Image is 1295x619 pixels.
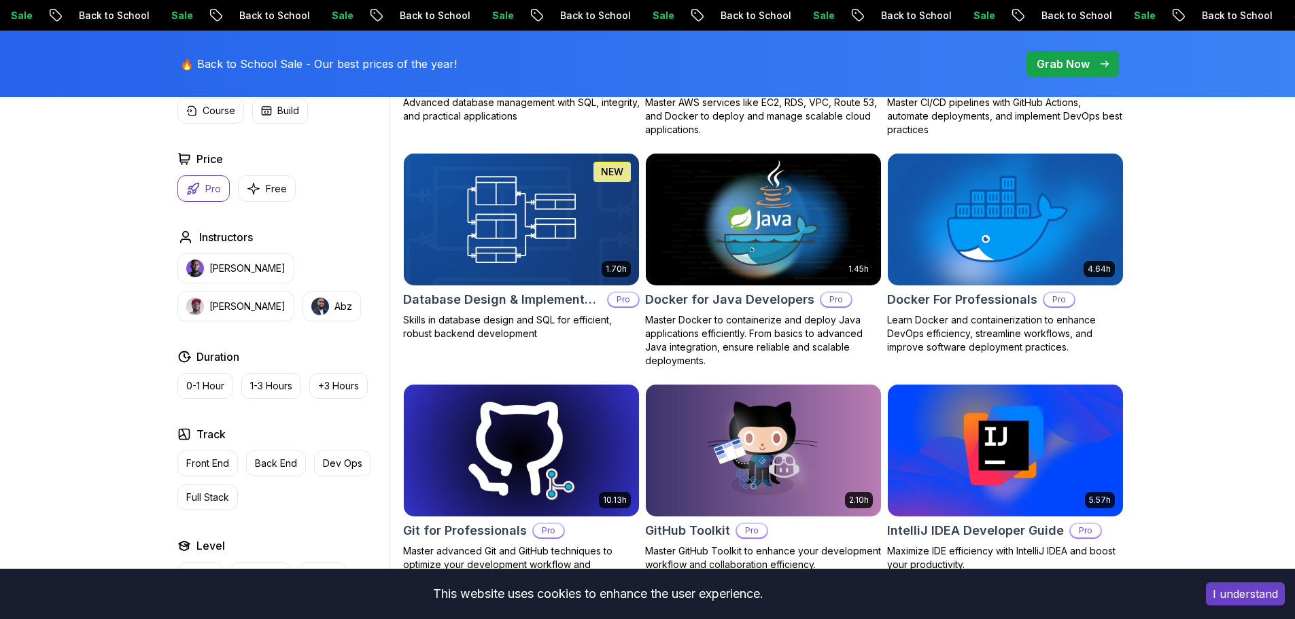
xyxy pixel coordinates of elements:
button: instructor img[PERSON_NAME] [177,291,294,321]
p: 10.13h [603,495,627,506]
h2: Level [196,537,225,554]
p: Front End [186,457,229,470]
p: Master advanced Git and GitHub techniques to optimize your development workflow and collaboration... [403,544,640,585]
p: Back to School [443,9,536,22]
button: Back End [246,450,306,476]
p: Full Stack [186,491,229,504]
a: Docker for Java Developers card1.45hDocker for Java DevelopersProMaster Docker to containerize an... [645,153,882,368]
p: 4.64h [1088,264,1111,275]
p: Sale [1177,9,1221,22]
p: Build [277,104,299,118]
h2: Docker For Professionals [887,290,1037,309]
img: Database Design & Implementation card [404,154,639,285]
p: Sale [536,9,579,22]
p: Back to School [283,9,375,22]
button: Mid-level [231,562,291,588]
img: Docker For Professionals card [888,154,1123,285]
p: Back to School [122,9,215,22]
img: Git for Professionals card [404,385,639,516]
button: Free [238,175,296,202]
button: Front End [177,450,238,476]
p: Learn Docker and containerization to enhance DevOps efficiency, streamline workflows, and improve... [887,313,1124,354]
img: GitHub Toolkit card [646,385,881,516]
h2: GitHub Toolkit [645,521,730,540]
p: Sale [54,9,98,22]
button: 0-1 Hour [177,373,233,399]
h2: Docker for Java Developers [645,290,814,309]
p: Back to School [764,9,857,22]
button: instructor imgAbz [303,291,361,321]
p: 1-3 Hours [250,379,292,393]
img: IntelliJ IDEA Developer Guide card [888,385,1123,516]
p: Master CI/CD pipelines with GitHub Actions, automate deployments, and implement DevOps best pract... [887,96,1124,137]
p: NEW [601,165,623,179]
p: Abz [334,300,352,313]
p: 1.45h [848,264,869,275]
button: Junior [177,562,223,588]
p: Maximize IDE efficiency with IntelliJ IDEA and boost your productivity. [887,544,1124,571]
p: Sale [375,9,419,22]
p: Sale [696,9,740,22]
img: instructor img [186,260,204,277]
p: Sale [1017,9,1060,22]
h2: Price [196,151,223,167]
h2: Duration [196,349,239,365]
p: Master Docker to containerize and deploy Java applications efficiently. From basics to advanced J... [645,313,882,368]
p: Back End [255,457,297,470]
p: Pro [1044,293,1074,306]
p: Free [266,182,287,196]
button: Dev Ops [314,450,371,476]
button: Pro [177,175,230,202]
button: instructor img[PERSON_NAME] [177,253,294,283]
p: Back to School [1085,9,1177,22]
p: Junior [186,568,214,582]
p: 2.10h [849,495,869,506]
p: Pro [608,293,638,306]
button: 1-3 Hours [241,373,301,399]
button: Accept cookies [1206,582,1285,605]
button: +3 Hours [309,373,368,399]
img: instructor img [186,298,204,315]
a: Docker For Professionals card4.64hDocker For ProfessionalsProLearn Docker and containerization to... [887,153,1124,354]
a: Git for Professionals card10.13hGit for ProfessionalsProMaster advanced Git and GitHub techniques... [403,384,640,585]
button: Senior [299,562,346,588]
p: 5.57h [1089,495,1111,506]
h2: Database Design & Implementation [403,290,602,309]
p: Pro [205,182,221,196]
p: Dev Ops [323,457,362,470]
p: Advanced database management with SQL, integrity, and practical applications [403,96,640,123]
p: Master AWS services like EC2, RDS, VPC, Route 53, and Docker to deploy and manage scalable cloud ... [645,96,882,137]
p: 0-1 Hour [186,379,224,393]
img: Docker for Java Developers card [646,154,881,285]
p: Pro [821,293,851,306]
div: This website uses cookies to enhance the user experience. [10,579,1186,609]
a: Database Design & Implementation card1.70hNEWDatabase Design & ImplementationProSkills in databas... [403,153,640,340]
p: Back to School [604,9,696,22]
p: Skills in database design and SQL for efficient, robust backend development [403,313,640,340]
button: Course [177,98,244,124]
a: IntelliJ IDEA Developer Guide card5.57hIntelliJ IDEA Developer GuideProMaximize IDE efficiency wi... [887,384,1124,571]
p: Pro [534,524,564,537]
h2: Track [196,426,226,442]
h2: Instructors [199,229,253,245]
h2: IntelliJ IDEA Developer Guide [887,521,1064,540]
p: Senior [308,568,337,582]
p: [PERSON_NAME] [209,300,286,313]
p: Grab Now [1037,56,1090,72]
button: Full Stack [177,484,238,510]
p: Mid-level [240,568,282,582]
p: Pro [1071,524,1101,537]
p: Back to School [925,9,1017,22]
p: 1.70h [606,264,627,275]
p: Master GitHub Toolkit to enhance your development workflow and collaboration efficiency. [645,544,882,571]
p: Course [203,104,235,118]
p: Sale [215,9,258,22]
h2: Git for Professionals [403,521,527,540]
p: [PERSON_NAME] [209,262,286,275]
p: Sale [857,9,900,22]
img: instructor img [311,298,329,315]
p: Pro [737,524,767,537]
p: 🔥 Back to School Sale - Our best prices of the year! [180,56,457,72]
button: Build [252,98,308,124]
p: +3 Hours [318,379,359,393]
